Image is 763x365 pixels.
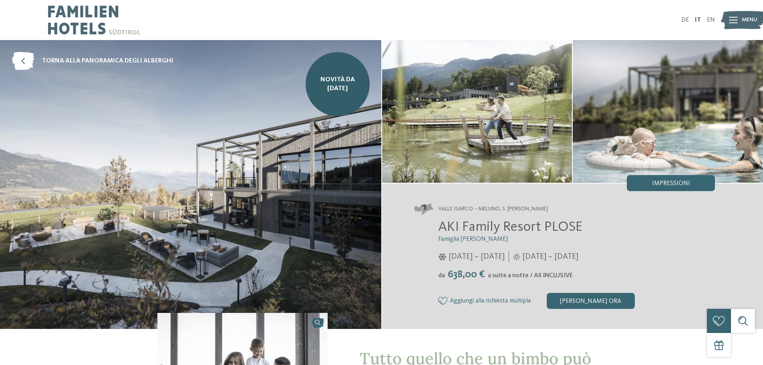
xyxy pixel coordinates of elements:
[438,253,447,260] i: Orari d'apertura inverno
[438,205,548,213] span: Valle Isarco – Meluno, S. [PERSON_NAME]
[438,220,582,234] span: AKI Family Resort PLOSE
[438,272,445,279] span: da
[449,251,505,262] span: [DATE] – [DATE]
[488,272,573,279] span: a suite a notte / All INCLUSIVE
[652,180,690,187] span: Impressioni
[695,17,701,23] a: IT
[312,75,364,93] span: NOVITÀ da [DATE]
[707,17,715,23] a: EN
[12,52,173,70] a: torna alla panoramica degli alberghi
[446,269,487,280] span: 638,00 €
[573,40,763,183] img: AKI: tutto quello che un bimbo può desiderare
[382,40,572,183] img: AKI: tutto quello che un bimbo può desiderare
[513,253,520,260] i: Orari d'apertura estate
[438,236,508,242] span: Famiglia [PERSON_NAME]
[742,16,757,24] span: Menu
[522,251,578,262] span: [DATE] – [DATE]
[681,17,689,23] a: DE
[547,293,635,309] div: [PERSON_NAME] ora
[42,56,173,65] span: torna alla panoramica degli alberghi
[450,298,531,305] span: Aggiungi alla richiesta multipla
